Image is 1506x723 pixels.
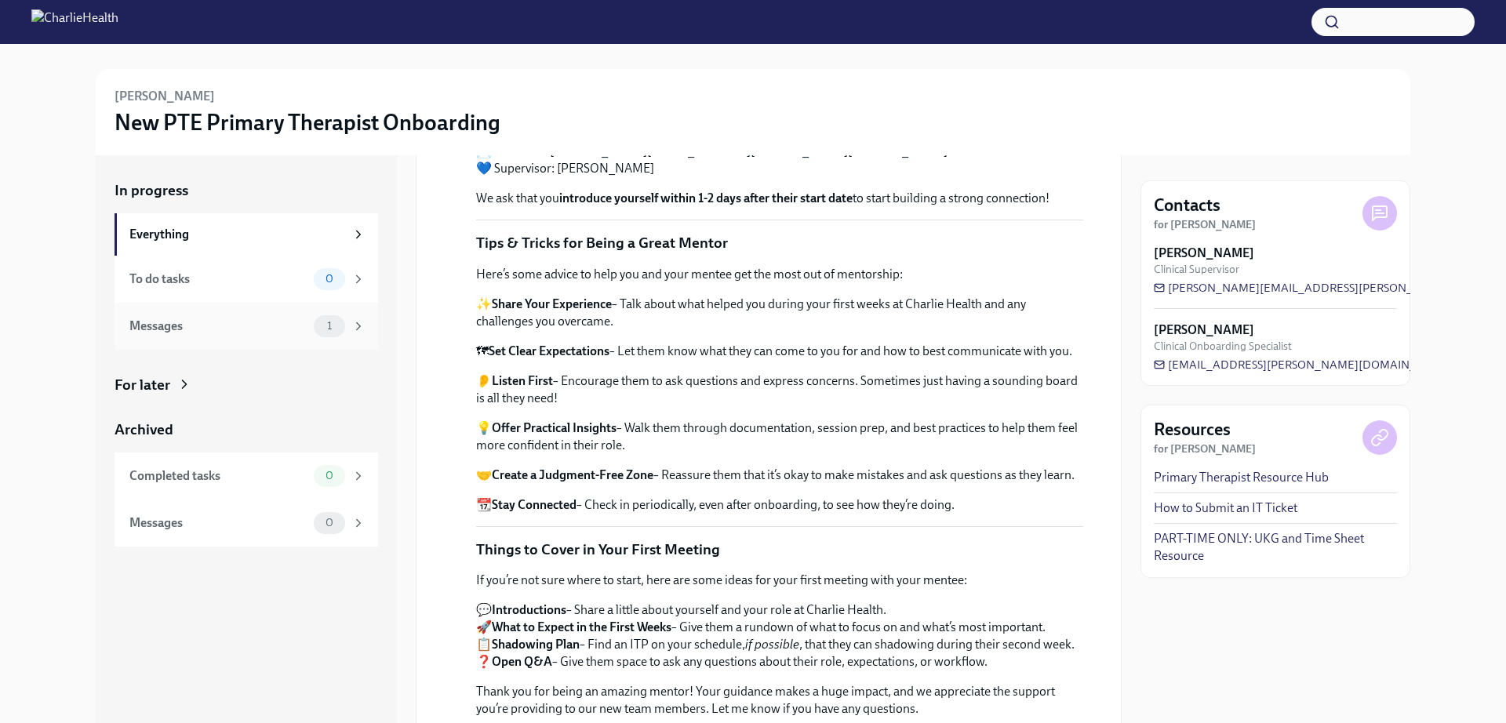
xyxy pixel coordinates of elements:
[476,343,1083,360] p: 🗺 – Let them know what they can come to you for and how to best communicate with you.
[115,500,378,547] a: Messages0
[115,88,215,105] h6: [PERSON_NAME]
[492,296,612,311] strong: Share Your Experience
[1154,218,1256,231] strong: for [PERSON_NAME]
[115,375,170,395] div: For later
[31,9,118,35] img: CharlieHealth
[492,602,566,617] strong: Introductions
[115,108,500,136] h3: New PTE Primary Therapist Onboarding
[1154,500,1297,517] a: How to Submit an IT Ticket
[115,420,378,440] a: Archived
[129,514,307,532] div: Messages
[492,619,671,634] strong: What to Expect in the First Weeks
[1154,322,1254,339] strong: [PERSON_NAME]
[1154,418,1231,441] h4: Resources
[489,343,609,358] strong: Set Clear Expectations
[492,497,577,512] strong: Stay Connected
[492,467,653,482] strong: Create a Judgment-Free Zone
[316,517,343,529] span: 0
[129,318,307,335] div: Messages
[115,256,378,303] a: To do tasks0
[476,683,1083,718] p: Thank you for being an amazing mentor! Your guidance makes a huge impact, and we appreciate the s...
[492,654,552,669] strong: Open Q&A
[476,467,1083,484] p: 🤝 – Reassure them that it’s okay to make mistakes and ask questions as they learn.
[745,637,799,652] em: if possible
[476,601,1083,670] p: 💬 – Share a little about yourself and your role at Charlie Health. 🚀 – Give them a rundown of wha...
[129,226,345,243] div: Everything
[129,271,307,288] div: To do tasks
[129,467,307,485] div: Completed tasks
[476,496,1083,514] p: 📆 – Check in periodically, even after onboarding, to see how they’re doing.
[476,420,1083,454] p: 💡 – Walk them through documentation, session prep, and best practices to help them feel more conf...
[476,372,1083,407] p: 👂 – Encourage them to ask questions and express concerns. Sometimes just having a sounding board ...
[1154,442,1256,456] strong: for [PERSON_NAME]
[115,180,378,201] a: In progress
[476,266,1083,283] p: Here’s some advice to help you and your mentee get the most out of mentorship:
[476,296,1083,330] p: ✨ – Talk about what helped you during your first weeks at Charlie Health and any challenges you o...
[316,273,343,285] span: 0
[492,420,617,435] strong: Offer Practical Insights
[115,452,378,500] a: Completed tasks0
[115,213,378,256] a: Everything
[476,540,720,560] p: Things to Cover in Your First Meeting
[476,190,1049,207] p: We ask that you to start building a strong connection!
[492,373,553,388] strong: Listen First
[476,233,728,253] p: Tips & Tricks for Being a Great Mentor
[1154,530,1397,565] a: PART-TIME ONLY: UKG and Time Sheet Resource
[1154,339,1292,354] span: Clinical Onboarding Specialist
[318,320,341,332] span: 1
[316,470,343,481] span: 0
[476,572,1083,589] p: If you’re not sure where to start, here are some ideas for your first meeting with your mentee:
[559,191,853,205] strong: introduce yourself within 1-2 days after their start date
[1154,469,1329,486] a: Primary Therapist Resource Hub
[115,375,378,395] a: For later
[1154,194,1220,217] h4: Contacts
[115,303,378,350] a: Messages1
[492,637,580,652] strong: Shadowing Plan
[1154,262,1239,277] span: Clinical Supervisor
[1154,245,1254,262] strong: [PERSON_NAME]
[1154,357,1453,372] a: [EMAIL_ADDRESS][PERSON_NAME][DOMAIN_NAME]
